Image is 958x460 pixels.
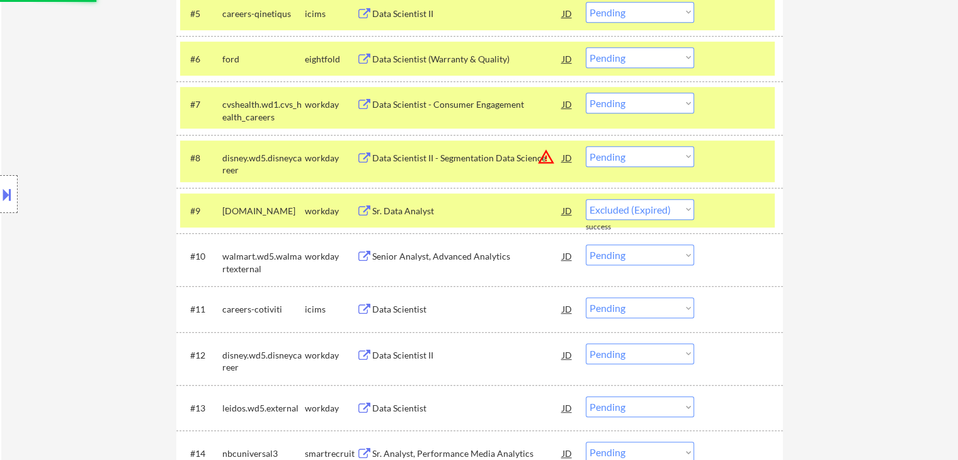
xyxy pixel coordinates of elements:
div: eightfold [305,53,356,66]
div: #13 [190,402,212,415]
div: workday [305,349,356,362]
div: disney.wd5.disneycareer [222,349,305,374]
div: JD [561,297,574,320]
div: JD [561,396,574,419]
div: Sr. Analyst, Performance Media Analytics [372,447,562,460]
div: success [586,222,636,233]
div: [DOMAIN_NAME] [222,205,305,217]
div: Data Scientist II [372,349,562,362]
div: icims [305,8,356,20]
div: cvshealth.wd1.cvs_health_careers [222,98,305,123]
div: disney.wd5.disneycareer [222,152,305,176]
div: #6 [190,53,212,66]
div: workday [305,152,356,164]
div: walmart.wd5.walmartexternal [222,250,305,275]
div: Sr. Data Analyst [372,205,562,217]
div: careers-cotiviti [222,303,305,316]
div: JD [561,47,574,70]
div: workday [305,98,356,111]
div: Data Scientist [372,402,562,415]
div: nbcuniversal3 [222,447,305,460]
div: careers-qinetiqus [222,8,305,20]
div: Data Scientist [372,303,562,316]
div: JD [561,2,574,25]
div: JD [561,146,574,169]
div: #14 [190,447,212,460]
div: leidos.wd5.external [222,402,305,415]
div: Data Scientist (Warranty & Quality) [372,53,562,66]
div: JD [561,199,574,222]
div: icims [305,303,356,316]
div: Data Scientist II - Segmentation Data Science [372,152,562,164]
div: ford [222,53,305,66]
div: Data Scientist II [372,8,562,20]
div: Data Scientist - Consumer Engagement [372,98,562,111]
div: workday [305,205,356,217]
div: Senior Analyst, Advanced Analytics [372,250,562,263]
div: workday [305,402,356,415]
div: workday [305,250,356,263]
div: JD [561,244,574,267]
div: #5 [190,8,212,20]
div: JD [561,343,574,366]
div: #12 [190,349,212,362]
button: warning_amber [537,148,555,166]
div: JD [561,93,574,115]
